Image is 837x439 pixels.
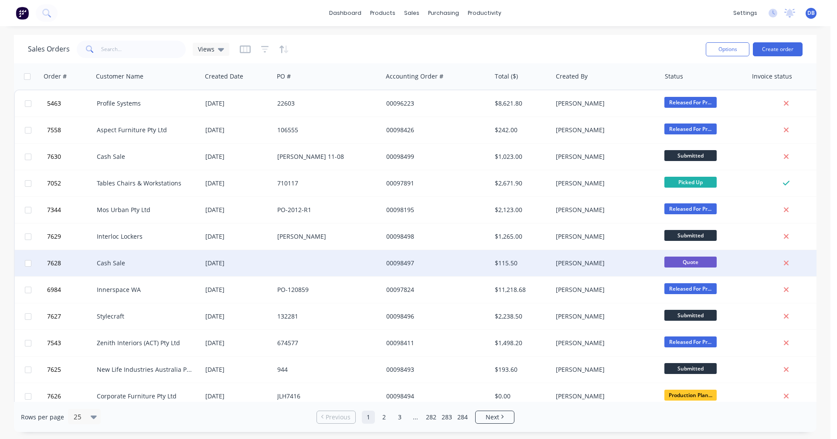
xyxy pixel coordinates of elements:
[97,339,194,347] div: Zenith Interiors (ACT) Pty Ltd
[97,99,194,108] div: Profile Systems
[556,312,653,321] div: [PERSON_NAME]
[400,7,424,20] div: sales
[44,72,67,81] div: Order #
[277,285,374,294] div: PO-120859
[205,285,270,294] div: [DATE]
[96,72,143,81] div: Customer Name
[205,365,270,374] div: [DATE]
[664,123,717,134] span: Released For Pr...
[753,42,803,56] button: Create order
[47,339,61,347] span: 7543
[807,9,815,17] span: DB
[205,99,270,108] div: [DATE]
[386,206,483,214] div: 00098195
[47,232,61,241] span: 7629
[386,285,483,294] div: 00097824
[21,413,64,422] span: Rows per page
[456,411,469,424] a: Page 284
[556,285,653,294] div: [PERSON_NAME]
[97,152,194,161] div: Cash Sale
[47,179,61,188] span: 7052
[205,232,270,241] div: [DATE]
[44,90,97,117] button: 5463
[386,72,443,81] div: Accounting Order #
[47,99,61,108] span: 5463
[386,232,483,241] div: 00098498
[277,99,374,108] div: 22603
[440,411,453,424] a: Page 283
[277,365,374,374] div: 944
[386,126,483,134] div: 00098426
[386,99,483,108] div: 00096223
[277,206,374,214] div: PO-2012-R1
[556,392,653,401] div: [PERSON_NAME]
[556,206,653,214] div: [PERSON_NAME]
[495,206,546,214] div: $2,123.00
[44,144,97,170] button: 7630
[47,126,61,134] span: 7558
[362,411,375,424] a: Page 1 is your current page
[44,197,97,223] button: 7344
[556,232,653,241] div: [PERSON_NAME]
[463,7,506,20] div: productivity
[386,392,483,401] div: 00098494
[277,232,374,241] div: [PERSON_NAME]
[495,72,518,81] div: Total ($)
[44,330,97,356] button: 7543
[205,179,270,188] div: [DATE]
[393,411,406,424] a: Page 3
[277,179,374,188] div: 710117
[386,179,483,188] div: 00097891
[664,97,717,108] span: Released For Pr...
[205,206,270,214] div: [DATE]
[378,411,391,424] a: Page 2
[326,413,350,422] span: Previous
[495,365,546,374] div: $193.60
[44,303,97,329] button: 7627
[664,390,717,401] span: Production Plan...
[386,365,483,374] div: 00098493
[665,72,683,81] div: Status
[556,259,653,268] div: [PERSON_NAME]
[44,357,97,383] button: 7625
[47,259,61,268] span: 7628
[495,232,546,241] div: $1,265.00
[44,117,97,143] button: 7558
[277,126,374,134] div: 106555
[495,312,546,321] div: $2,238.50
[205,72,243,81] div: Created Date
[386,152,483,161] div: 00098499
[664,283,717,294] span: Released For Pr...
[556,72,588,81] div: Created By
[28,45,70,53] h1: Sales Orders
[664,177,717,188] span: Picked Up
[205,126,270,134] div: [DATE]
[198,45,214,54] span: Views
[47,152,61,161] span: 7630
[752,72,792,81] div: Invoice status
[97,365,194,374] div: New Life Industries Australia Pty Ltd
[495,99,546,108] div: $8,621.80
[425,411,438,424] a: Page 282
[101,41,186,58] input: Search...
[205,392,270,401] div: [DATE]
[44,250,97,276] button: 7628
[556,126,653,134] div: [PERSON_NAME]
[47,365,61,374] span: 7625
[386,312,483,321] div: 00098496
[44,170,97,196] button: 7052
[664,203,717,214] span: Released For Pr...
[277,392,374,401] div: JLH7416
[97,285,194,294] div: Innerspace WA
[495,126,546,134] div: $242.00
[97,392,194,401] div: Corporate Furniture Pty Ltd
[495,392,546,401] div: $0.00
[664,257,717,268] span: Quote
[97,232,194,241] div: Interloc Lockers
[205,152,270,161] div: [DATE]
[424,7,463,20] div: purchasing
[556,365,653,374] div: [PERSON_NAME]
[16,7,29,20] img: Factory
[495,339,546,347] div: $1,498.20
[44,277,97,303] button: 6984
